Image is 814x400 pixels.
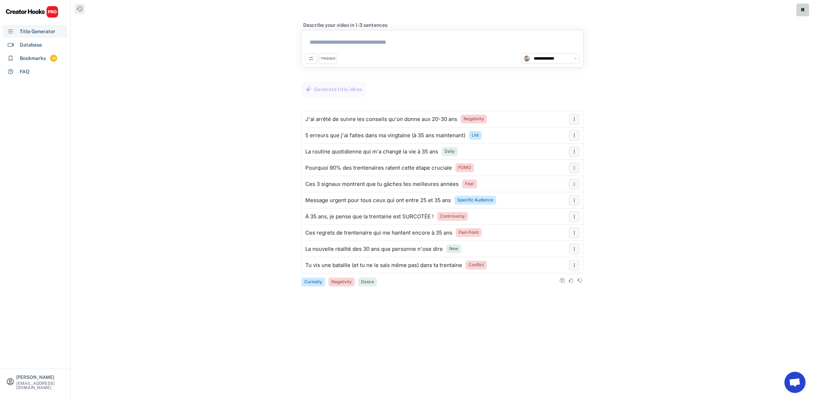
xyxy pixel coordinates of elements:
[305,181,459,187] div: Ces 3 signaux montrent que tu gâches tes meilleures années
[459,230,479,236] div: Pain Point
[331,279,352,285] div: Negativity
[50,55,57,61] div: 19
[524,55,530,62] img: channels4_profile.jpg
[305,165,452,171] div: Pourquoi 90% des trentenaires ratent cette étape cruciale
[784,372,806,393] a: Ouvrir le chat
[305,198,451,203] div: Message urgent pour tous ceux qui ont entre 25 et 35 ans
[305,133,465,138] div: 5 erreurs que j'ai faites dans ma vingtaine (à 35 ans maintenant)
[321,56,335,61] div: TRIGGER
[304,279,322,285] div: Curiosity
[314,86,362,92] div: Generate title ideas
[305,214,434,219] div: À 35 ans, je pense que la trentaine est SURCOTÉE !
[20,41,42,49] div: Database
[16,375,64,380] div: [PERSON_NAME]
[6,6,59,18] img: CHPRO%20Logo.svg
[361,279,374,285] div: Desire
[458,165,471,171] div: FOMO
[20,28,55,35] div: Title Generator
[20,68,30,75] div: FAQ
[20,55,46,62] div: Bookmarks
[303,22,387,28] div: Describe your video in 1-3 sentences
[305,149,438,154] div: La routine quotidienne qui m'a changé la vie à 35 ans
[449,246,458,252] div: New
[472,132,479,138] div: List
[16,381,64,390] div: [EMAIL_ADDRESS][DOMAIN_NAME]
[457,197,493,203] div: Specific Audience
[464,116,484,122] div: Negativity
[305,116,457,122] div: J'ai arrêté de suivre les conseils qu'on donne aux 20-30 ans
[465,181,474,187] div: Fear
[445,149,455,154] div: Daily
[305,262,462,268] div: Tu vis une bataille (et tu ne le sais même pas) dans ta trentaine
[440,213,465,219] div: Controversy
[469,262,484,268] div: Conflict
[305,230,452,236] div: Ces regrets de trentenaire qui me hantent encore à 35 ans
[305,246,443,252] div: La nouvelle réalité des 30 ans que personne n'ose dire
